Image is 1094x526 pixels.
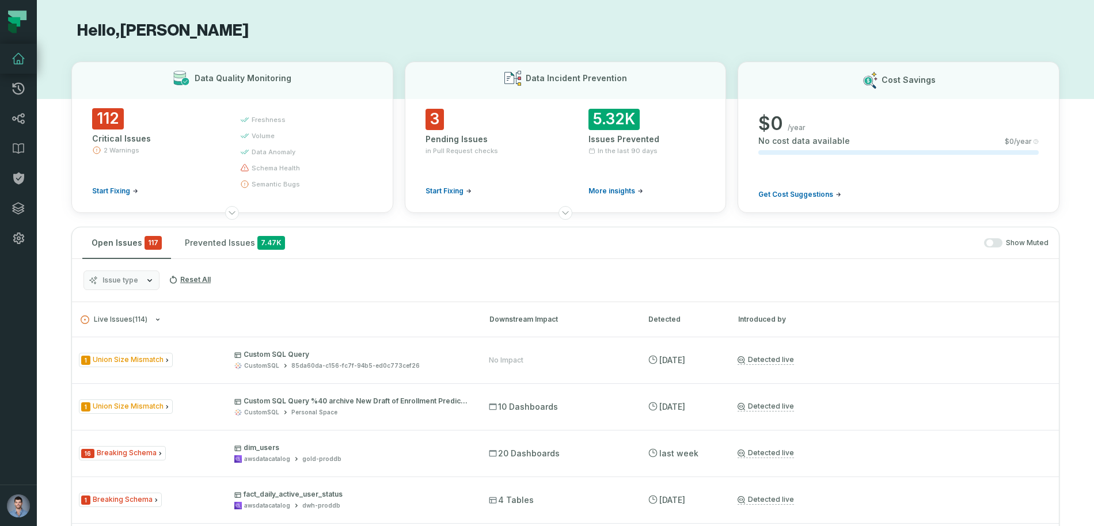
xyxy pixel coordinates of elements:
[252,147,295,157] span: data anomaly
[426,186,472,196] a: Start Fixing
[526,73,627,84] h3: Data Incident Prevention
[252,115,286,124] span: freshness
[102,276,138,285] span: Issue type
[426,134,542,145] div: Pending Issues
[291,361,420,370] div: 85da60da-c156-fc7f-94b5-ed0c773cef26
[81,402,90,411] span: Severity
[588,109,640,130] span: 5.32K
[244,455,290,463] div: awsdatacatalog
[489,448,560,459] span: 20 Dashboards
[291,408,337,417] div: Personal Space
[79,493,162,507] span: Issue Type
[234,350,468,359] p: Custom SQL Query
[195,73,291,84] h3: Data Quality Monitoring
[758,190,833,199] span: Get Cost Suggestions
[252,163,300,173] span: schema health
[81,495,90,505] span: Severity
[588,186,643,196] a: More insights
[92,186,138,196] a: Start Fixing
[92,108,124,129] span: 112
[489,314,628,325] div: Downstream Impact
[244,501,290,510] div: awsdatacatalog
[7,494,30,517] img: avatar of Ori Machlis
[244,408,279,417] div: CustomSQL
[588,134,705,145] div: Issues Prevented
[71,62,393,213] button: Data Quality Monitoring112Critical Issues2 WarningsStart Fixingfreshnessvolumedata anomalyschema ...
[81,315,147,324] span: Live Issues ( 114 )
[82,227,171,258] button: Open Issues
[145,236,162,250] span: critical issues and errors combined
[299,238,1049,248] div: Show Muted
[81,356,90,365] span: Severity
[489,494,534,506] span: 4 Tables
[92,186,130,196] span: Start Fixing
[176,227,294,258] button: Prevented Issues
[234,490,468,499] p: fact_daily_active_user_status
[302,455,341,463] div: gold-proddb
[758,190,841,199] a: Get Cost Suggestions
[257,236,285,250] span: 7.47K
[79,353,173,367] span: Issue Type
[252,180,300,189] span: semantic bugs
[738,448,794,458] a: Detected live
[738,402,794,411] a: Detected live
[738,355,794,365] a: Detected live
[79,446,166,460] span: Issue Type
[598,146,658,155] span: In the last 90 days
[426,146,498,155] span: in Pull Request checks
[302,501,340,510] div: dwh-proddb
[659,355,685,365] relative-time: Aug 31, 2025, 4:01 PM GMT+3
[234,397,468,406] p: Custom SQL Query %40 archive New Draft of Enrollment Prediction Model Dashboard - Swapped DS 2 %2...
[79,399,173,414] span: Issue Type
[92,133,219,144] div: Critical Issues
[648,314,717,325] div: Detected
[81,449,94,458] span: Severity
[81,315,469,324] button: Live Issues(114)
[489,356,523,365] div: No Impact
[164,270,215,289] button: Reset All
[71,21,1059,41] h1: Hello, [PERSON_NAME]
[758,112,783,135] span: $ 0
[882,74,936,86] h3: Cost Savings
[426,109,444,130] span: 3
[1005,137,1032,146] span: $ 0 /year
[659,448,698,458] relative-time: Aug 25, 2025, 4:03 AM GMT+3
[234,443,468,452] p: dim_users
[758,135,850,147] span: No cost data available
[738,495,794,505] a: Detected live
[659,402,685,411] relative-time: Aug 31, 2025, 4:01 PM GMT+3
[788,123,806,132] span: /year
[244,361,279,370] div: CustomSQL
[588,186,635,196] span: More insights
[426,186,464,196] span: Start Fixing
[659,495,685,505] relative-time: Aug 19, 2025, 4:01 AM GMT+3
[252,131,275,140] span: volume
[83,270,159,290] button: Issue type
[489,401,558,413] span: 10 Dashboards
[104,146,139,155] span: 2 Warnings
[738,62,1059,213] button: Cost Savings$0/yearNo cost data available$0/yearGet Cost Suggestions
[405,62,727,213] button: Data Incident Prevention3Pending Issuesin Pull Request checksStart Fixing5.32KIssues PreventedIn ...
[738,314,842,325] div: Introduced by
